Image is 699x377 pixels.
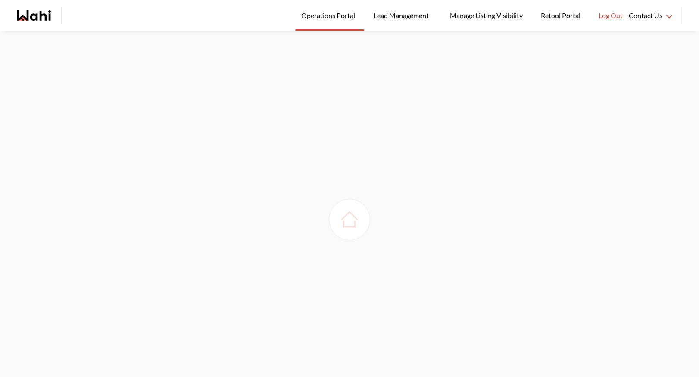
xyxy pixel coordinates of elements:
span: Log Out [599,10,623,21]
a: Wahi homepage [17,10,51,21]
span: Retool Portal [541,10,583,21]
span: Manage Listing Visibility [447,10,525,21]
span: Operations Portal [301,10,358,21]
img: loading house image [337,207,362,232]
span: Lead Management [374,10,432,21]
